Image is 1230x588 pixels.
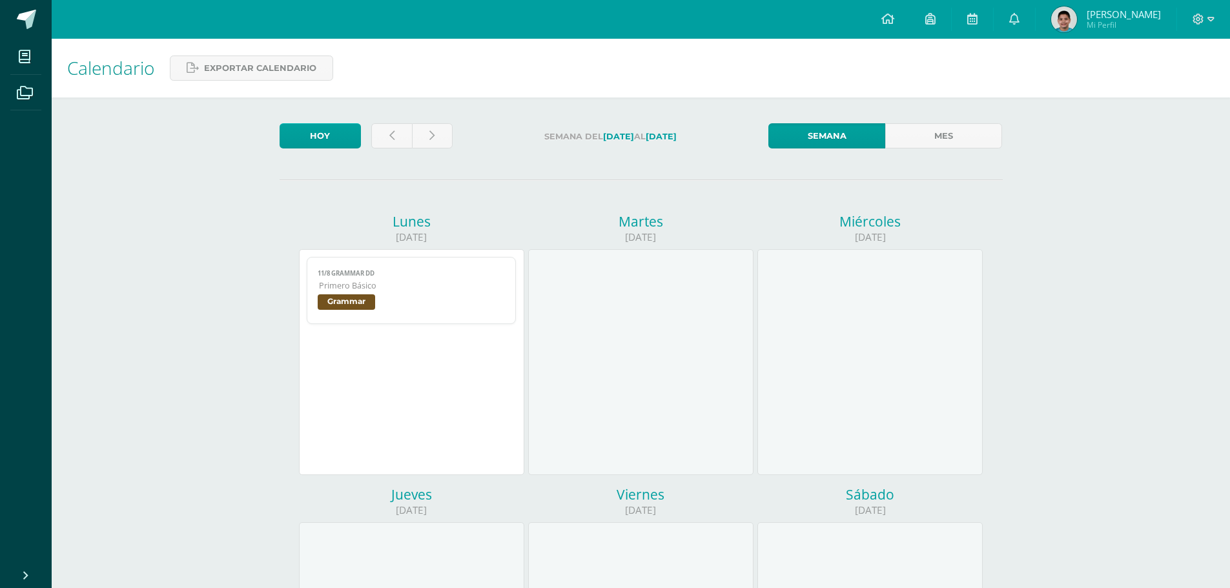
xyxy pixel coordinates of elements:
[319,280,506,291] span: Primero Básico
[757,230,983,244] div: [DATE]
[1051,6,1077,32] img: aa1facf1aff86faba5ca465acb65a1b2.png
[67,56,154,80] span: Calendario
[299,503,524,517] div: [DATE]
[299,485,524,503] div: Jueves
[757,503,983,517] div: [DATE]
[528,485,753,503] div: Viernes
[307,257,517,324] a: 11/8 Grammar DDPrimero BásicoGrammar
[528,230,753,244] div: [DATE]
[528,503,753,517] div: [DATE]
[757,485,983,503] div: Sábado
[318,269,506,278] span: 11/8 Grammar DD
[318,294,375,310] span: Grammar
[757,212,983,230] div: Miércoles
[170,56,333,81] a: Exportar calendario
[299,230,524,244] div: [DATE]
[299,212,524,230] div: Lunes
[1087,19,1161,30] span: Mi Perfil
[463,123,758,150] label: Semana del al
[646,132,677,141] strong: [DATE]
[528,212,753,230] div: Martes
[603,132,634,141] strong: [DATE]
[768,123,885,148] a: Semana
[204,56,316,80] span: Exportar calendario
[280,123,361,148] a: Hoy
[885,123,1002,148] a: Mes
[1087,8,1161,21] span: [PERSON_NAME]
